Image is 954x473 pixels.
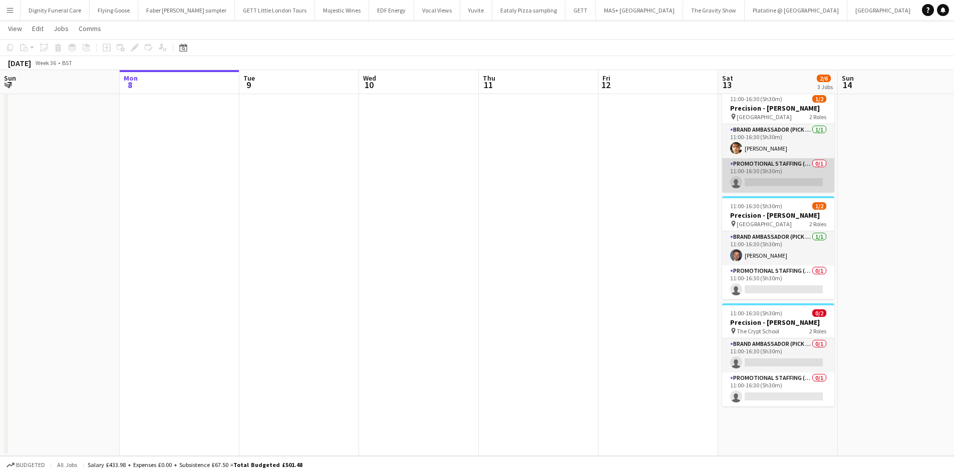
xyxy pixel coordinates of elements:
[847,1,919,20] button: [GEOGRAPHIC_DATA]
[730,95,782,103] span: 11:00-16:30 (5h30m)
[745,1,847,20] button: Platatine @ [GEOGRAPHIC_DATA]
[812,202,826,210] span: 1/2
[3,79,16,91] span: 7
[481,79,495,91] span: 11
[722,338,834,372] app-card-role: Brand Ambassador (Pick up)0/111:00-16:30 (5h30m)
[33,59,58,67] span: Week 36
[8,58,31,68] div: [DATE]
[362,79,376,91] span: 10
[8,24,22,33] span: View
[722,211,834,220] h3: Precision - [PERSON_NAME]
[722,104,834,113] h3: Precision - [PERSON_NAME]
[737,220,792,228] span: [GEOGRAPHIC_DATA]
[75,22,105,35] a: Comms
[243,74,255,83] span: Tue
[812,95,826,103] span: 1/2
[840,79,854,91] span: 14
[55,461,79,468] span: All jobs
[817,83,833,91] div: 3 Jobs
[596,1,683,20] button: MAS+ [GEOGRAPHIC_DATA]
[369,1,414,20] button: EDF Energy
[730,202,782,210] span: 11:00-16:30 (5h30m)
[602,74,610,83] span: Fri
[722,196,834,299] app-job-card: 11:00-16:30 (5h30m)1/2Precision - [PERSON_NAME] [GEOGRAPHIC_DATA]2 RolesBrand Ambassador (Pick up...
[4,74,16,83] span: Sun
[730,309,782,317] span: 11:00-16:30 (5h30m)
[28,22,48,35] a: Edit
[32,24,44,33] span: Edit
[842,74,854,83] span: Sun
[722,372,834,406] app-card-role: Promotional Staffing (Brand Ambassadors)0/111:00-16:30 (5h30m)
[722,318,834,327] h3: Precision - [PERSON_NAME]
[124,74,138,83] span: Mon
[737,113,792,121] span: [GEOGRAPHIC_DATA]
[483,74,495,83] span: Thu
[722,124,834,158] app-card-role: Brand Ambassador (Pick up)1/111:00-16:30 (5h30m)[PERSON_NAME]
[565,1,596,20] button: GETT
[809,113,826,121] span: 2 Roles
[722,74,733,83] span: Sat
[62,59,72,67] div: BST
[722,89,834,192] app-job-card: 11:00-16:30 (5h30m)1/2Precision - [PERSON_NAME] [GEOGRAPHIC_DATA]2 RolesBrand Ambassador (Pick up...
[722,158,834,192] app-card-role: Promotional Staffing (Brand Ambassadors)0/111:00-16:30 (5h30m)
[235,1,315,20] button: GETT Little London Tours
[721,79,733,91] span: 13
[460,1,492,20] button: Yuvite
[242,79,255,91] span: 9
[90,1,138,20] button: Flying Goose
[683,1,745,20] button: The Gravity Show
[138,1,235,20] button: Faber [PERSON_NAME] sampler
[737,327,779,335] span: The Crypt School
[817,75,831,82] span: 2/6
[4,22,26,35] a: View
[363,74,376,83] span: Wed
[601,79,610,91] span: 12
[414,1,460,20] button: Vocal Views
[809,327,826,335] span: 2 Roles
[233,461,302,468] span: Total Budgeted £501.48
[5,459,47,470] button: Budgeted
[812,309,826,317] span: 0/2
[50,22,73,35] a: Jobs
[809,220,826,228] span: 2 Roles
[54,24,69,33] span: Jobs
[722,265,834,299] app-card-role: Promotional Staffing (Brand Ambassadors)0/111:00-16:30 (5h30m)
[315,1,369,20] button: Majestic Wines
[722,303,834,406] app-job-card: 11:00-16:30 (5h30m)0/2Precision - [PERSON_NAME] The Crypt School2 RolesBrand Ambassador (Pick up)...
[16,461,45,468] span: Budgeted
[122,79,138,91] span: 8
[722,231,834,265] app-card-role: Brand Ambassador (Pick up)1/111:00-16:30 (5h30m)[PERSON_NAME]
[79,24,101,33] span: Comms
[88,461,302,468] div: Salary £433.98 + Expenses £0.00 + Subsistence £67.50 =
[21,1,90,20] button: Dignity Funeral Care
[492,1,565,20] button: Eataly Pizza sampling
